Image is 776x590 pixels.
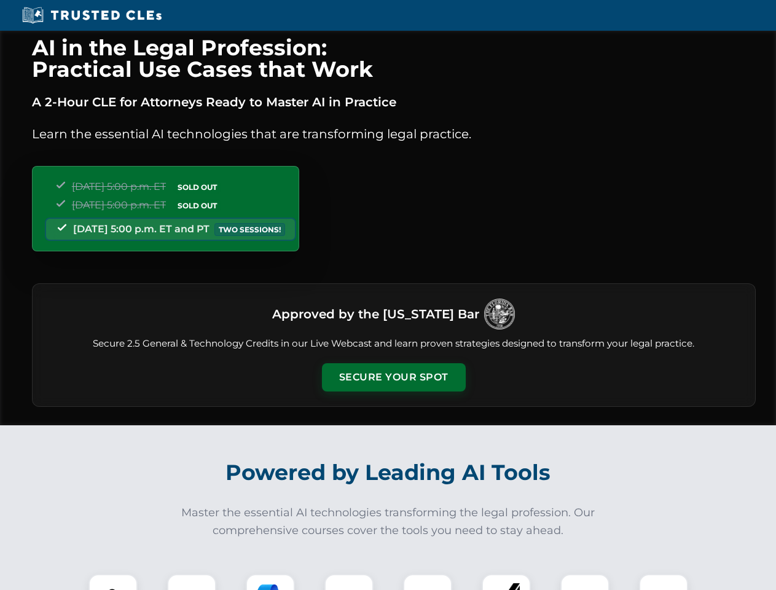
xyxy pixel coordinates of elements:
p: Learn the essential AI technologies that are transforming legal practice. [32,124,756,144]
h3: Approved by the [US_STATE] Bar [272,303,479,325]
p: Secure 2.5 General & Technology Credits in our Live Webcast and learn proven strategies designed ... [47,337,740,351]
img: Trusted CLEs [18,6,165,25]
h2: Powered by Leading AI Tools [48,451,729,494]
span: SOLD OUT [173,181,221,194]
span: SOLD OUT [173,199,221,212]
span: [DATE] 5:00 p.m. ET [72,181,166,192]
img: Logo [484,299,515,329]
p: A 2-Hour CLE for Attorneys Ready to Master AI in Practice [32,92,756,112]
h1: AI in the Legal Profession: Practical Use Cases that Work [32,37,756,80]
span: [DATE] 5:00 p.m. ET [72,199,166,211]
button: Secure Your Spot [322,363,466,391]
p: Master the essential AI technologies transforming the legal profession. Our comprehensive courses... [173,504,603,540]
